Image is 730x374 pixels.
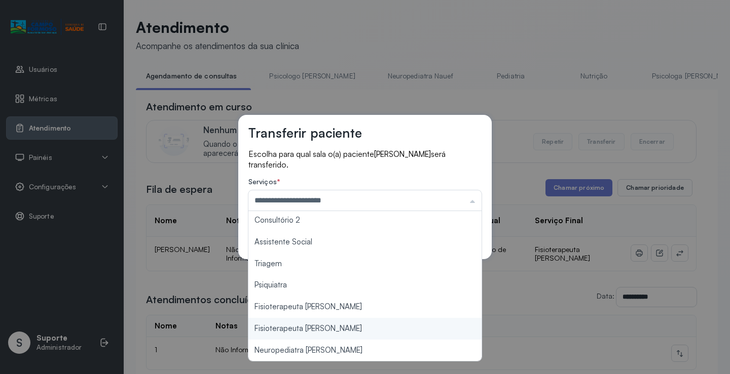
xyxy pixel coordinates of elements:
li: Fisioterapeuta [PERSON_NAME] [248,318,482,340]
h3: Transferir paciente [248,125,362,141]
li: Consultório 2 [248,210,482,231]
span: Serviços [248,177,277,186]
li: Neuropediatra [PERSON_NAME] [248,340,482,361]
span: [PERSON_NAME] [374,149,431,159]
p: Escolha para qual sala o(a) paciente será transferido. [248,149,482,170]
li: Psiquiatra [248,274,482,296]
li: Fisioterapeuta [PERSON_NAME] [248,296,482,318]
li: Assistente Social [248,231,482,253]
li: Triagem [248,253,482,275]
